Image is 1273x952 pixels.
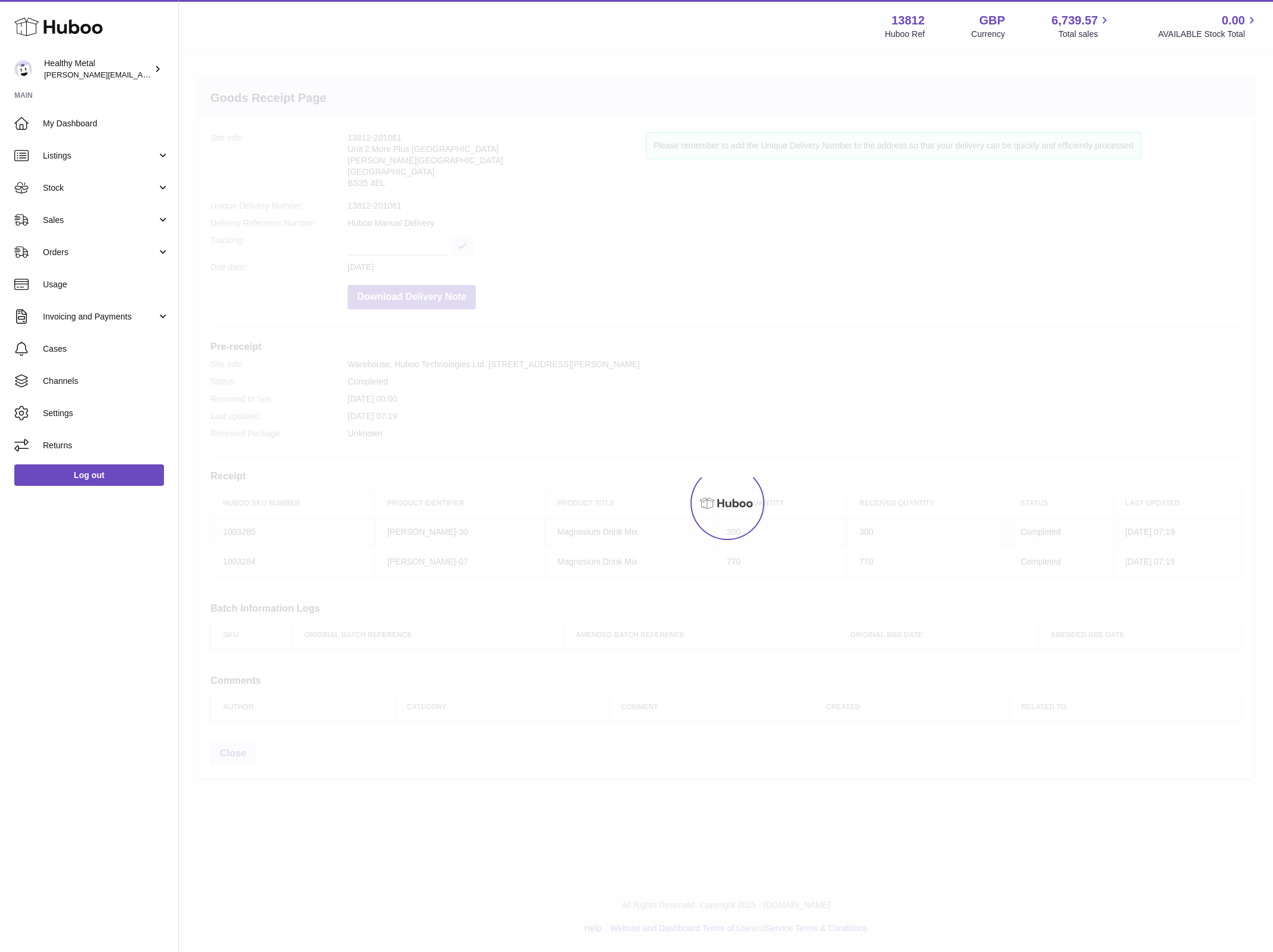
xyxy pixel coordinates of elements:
[43,118,169,129] span: My Dashboard
[43,311,157,322] span: Invoicing and Payments
[14,60,32,78] img: jose@healthy-metal.com
[43,247,157,258] span: Orders
[1222,13,1245,29] span: 0.00
[43,150,157,162] span: Listings
[44,58,151,80] div: Healthy Metal
[1052,13,1098,29] span: 6,739.57
[979,13,1005,29] strong: GBP
[971,29,1005,40] div: Currency
[43,215,157,226] span: Sales
[43,182,157,194] span: Stock
[1158,29,1259,40] span: AVAILABLE Stock Total
[44,70,239,79] span: [PERSON_NAME][EMAIL_ADDRESS][DOMAIN_NAME]
[43,343,169,355] span: Cases
[43,279,169,290] span: Usage
[43,408,169,419] span: Settings
[43,440,169,451] span: Returns
[1058,29,1111,40] span: Total sales
[1158,13,1259,40] a: 0.00 AVAILABLE Stock Total
[43,376,169,387] span: Channels
[891,13,925,29] strong: 13812
[14,464,164,486] a: Log out
[885,29,925,40] div: Huboo Ref
[1052,13,1112,40] a: 6,739.57 Total sales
